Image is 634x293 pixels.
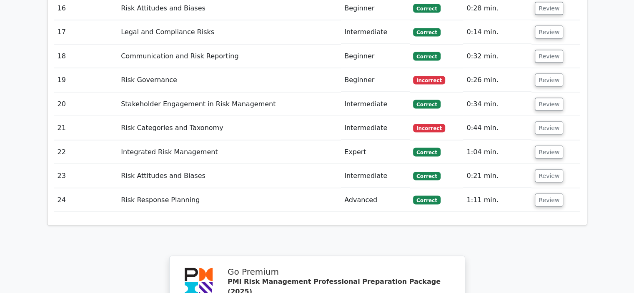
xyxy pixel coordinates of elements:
td: 0:34 min. [463,93,531,116]
td: 0:44 min. [463,116,531,140]
td: 22 [54,140,118,164]
td: 17 [54,20,118,44]
td: 19 [54,68,118,92]
button: Review [535,170,563,183]
td: 0:26 min. [463,68,531,92]
span: Correct [413,148,440,156]
td: 21 [54,116,118,140]
td: 0:14 min. [463,20,531,44]
td: Integrated Risk Management [118,140,341,164]
td: 1:04 min. [463,140,531,164]
td: Intermediate [341,164,410,188]
td: Stakeholder Engagement in Risk Management [118,93,341,116]
span: Incorrect [413,124,445,133]
td: Legal and Compliance Risks [118,20,341,44]
td: 23 [54,164,118,188]
td: 1:11 min. [463,188,531,212]
td: Risk Attitudes and Biases [118,164,341,188]
td: 18 [54,45,118,68]
button: Review [535,146,563,159]
td: Beginner [341,45,410,68]
button: Review [535,122,563,135]
td: 24 [54,188,118,212]
td: Risk Categories and Taxonomy [118,116,341,140]
td: Risk Governance [118,68,341,92]
span: Correct [413,172,440,180]
td: Advanced [341,188,410,212]
td: Communication and Risk Reporting [118,45,341,68]
td: 0:32 min. [463,45,531,68]
td: Intermediate [341,116,410,140]
td: Expert [341,140,410,164]
td: Beginner [341,68,410,92]
td: Intermediate [341,20,410,44]
button: Review [535,26,563,39]
span: Correct [413,100,440,108]
td: 0:21 min. [463,164,531,188]
button: Review [535,194,563,207]
td: 20 [54,93,118,116]
td: Intermediate [341,93,410,116]
button: Review [535,2,563,15]
button: Review [535,98,563,111]
td: Risk Response Planning [118,188,341,212]
button: Review [535,50,563,63]
span: Incorrect [413,76,445,85]
span: Correct [413,52,440,60]
span: Correct [413,28,440,37]
button: Review [535,74,563,87]
span: Correct [413,4,440,13]
span: Correct [413,196,440,204]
